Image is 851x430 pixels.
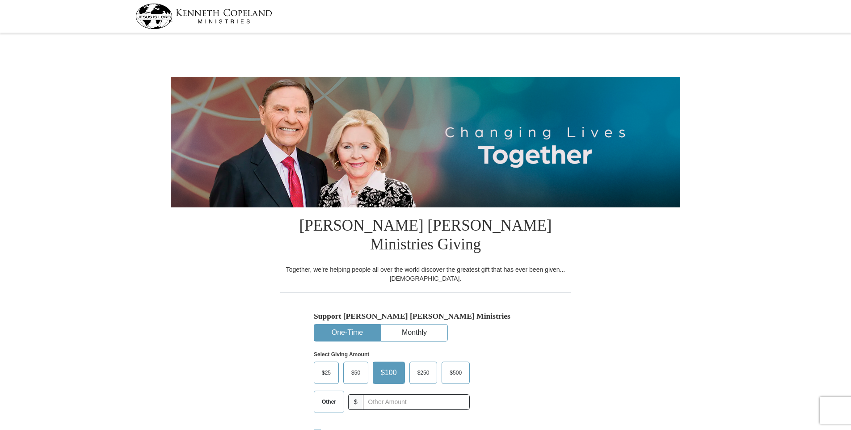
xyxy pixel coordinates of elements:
[135,4,272,29] img: kcm-header-logo.svg
[314,312,537,321] h5: Support [PERSON_NAME] [PERSON_NAME] Ministries
[445,366,466,379] span: $500
[347,366,365,379] span: $50
[314,351,369,358] strong: Select Giving Amount
[363,394,470,410] input: Other Amount
[317,395,341,409] span: Other
[317,366,335,379] span: $25
[376,366,401,379] span: $100
[280,207,571,265] h1: [PERSON_NAME] [PERSON_NAME] Ministries Giving
[348,394,363,410] span: $
[381,325,447,341] button: Monthly
[413,366,434,379] span: $250
[314,325,380,341] button: One-Time
[280,265,571,283] div: Together, we're helping people all over the world discover the greatest gift that has ever been g...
